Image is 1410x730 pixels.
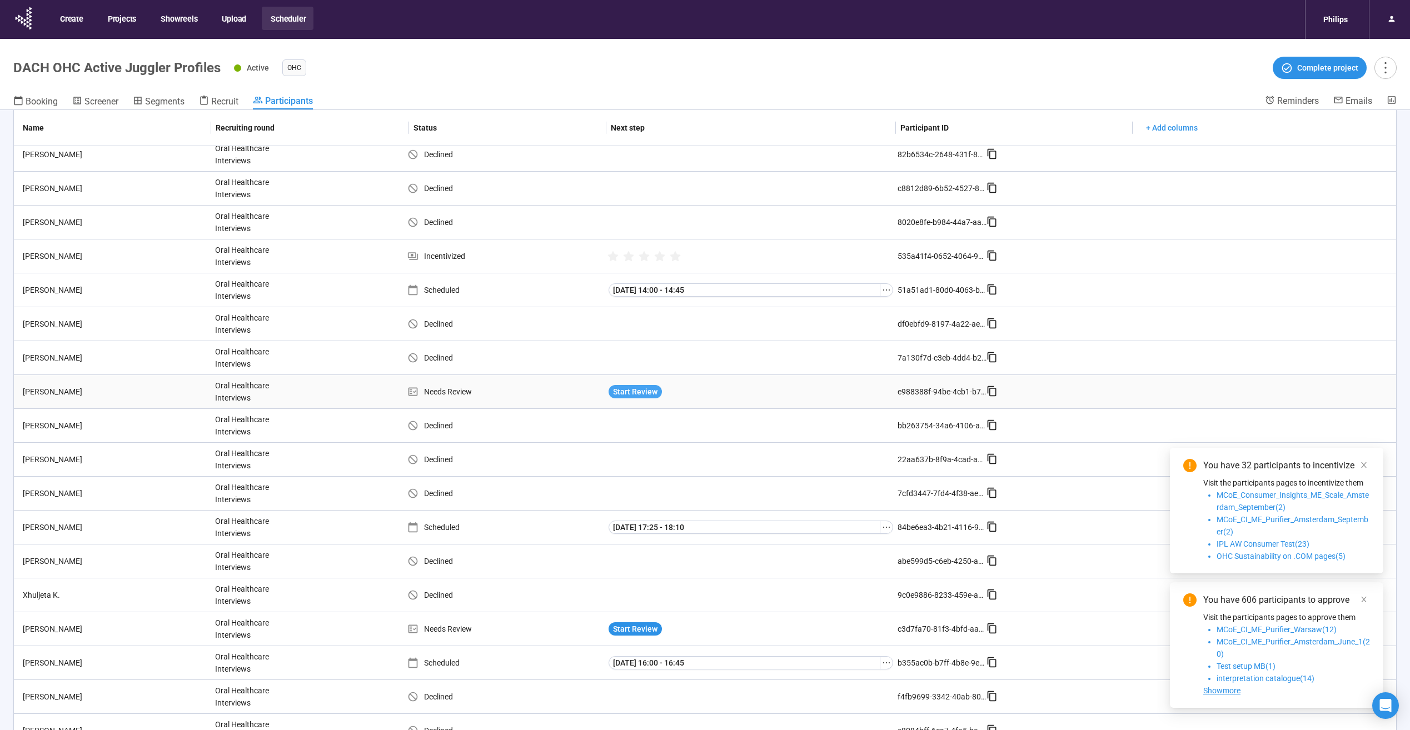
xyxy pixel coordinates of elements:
[654,251,665,262] span: star
[1374,57,1397,79] button: more
[639,251,650,262] span: star
[18,691,211,703] div: [PERSON_NAME]
[211,138,294,171] div: Oral Healthcare Interviews
[1372,692,1399,719] div: Open Intercom Messenger
[880,283,893,297] button: ellipsis
[211,477,294,510] div: Oral Healthcare Interviews
[882,286,891,294] span: ellipsis
[613,623,657,635] span: Start Review
[14,110,211,146] th: Name
[211,409,294,442] div: Oral Healthcare Interviews
[609,385,662,398] button: Start Review
[407,148,604,161] div: Declined
[1217,625,1337,634] span: MCoE_CI_ME_Purifier_Warsaw(12)
[211,612,294,646] div: Oral Healthcare Interviews
[1333,95,1372,108] a: Emails
[13,60,221,76] h1: DACH OHC Active Juggler Profiles
[898,318,986,330] div: df0ebfd9-8197-4a22-aede-635c69a3c4cd
[211,578,294,612] div: Oral Healthcare Interviews
[211,239,294,273] div: Oral Healthcare Interviews
[1378,60,1393,75] span: more
[1203,459,1370,472] div: You have 32 participants to incentivize
[1277,96,1319,106] span: Reminders
[18,182,211,194] div: [PERSON_NAME]
[211,443,294,476] div: Oral Healthcare Interviews
[670,251,681,262] span: star
[882,523,891,532] span: ellipsis
[898,419,986,432] div: bb263754-34a6-4106-a5bf-1aa9c4a8e262
[407,691,604,703] div: Declined
[211,110,408,146] th: Recruiting round
[407,182,604,194] div: Declined
[898,453,986,466] div: 22aa637b-8f9a-4cad-a43a-5cf9008f4717
[609,656,881,669] button: [DATE] 16:00 - 16:45
[51,7,91,30] button: Create
[265,96,313,106] span: Participants
[18,216,211,228] div: [PERSON_NAME]
[18,386,211,398] div: [PERSON_NAME]
[18,589,211,601] div: Xhuljeta K.
[18,521,211,533] div: [PERSON_NAME]
[898,148,986,161] div: 82b6534c-2648-431f-827a-9211c91f7695
[607,251,619,262] span: star
[211,96,238,107] span: Recruit
[211,206,294,239] div: Oral Healthcare Interviews
[1217,674,1314,683] span: interpretation catalogue(14)
[99,7,144,30] button: Projects
[84,96,118,107] span: Screener
[407,318,604,330] div: Declined
[13,95,58,109] a: Booking
[613,657,684,669] span: [DATE] 16:00 - 16:45
[1203,593,1370,607] div: You have 606 participants to approve
[896,110,1133,146] th: Participant ID
[409,110,606,146] th: Status
[1146,122,1198,134] span: + Add columns
[213,7,254,30] button: Upload
[407,453,604,466] div: Declined
[18,555,211,567] div: [PERSON_NAME]
[18,284,211,296] div: [PERSON_NAME]
[1297,62,1358,74] span: Complete project
[898,352,986,364] div: 7a130f7d-c3eb-4dd4-b2a8-66c771abb6a6
[18,318,211,330] div: [PERSON_NAME]
[407,352,604,364] div: Declined
[1203,477,1370,489] p: Visit the participants pages to incentivize them
[898,691,986,703] div: f4fb9699-3342-40ab-80ac-17870146cebf
[613,521,684,533] span: [DATE] 17:25 - 18:10
[407,386,604,398] div: Needs Review
[1217,637,1370,658] span: MCoE_CI_ME_Purifier_Amsterdam_June_1(20)
[1137,119,1207,137] button: + Add columns
[287,62,301,73] span: OHC
[882,658,891,667] span: ellipsis
[133,95,185,109] a: Segments
[152,7,205,30] button: Showreels
[247,63,269,72] span: Active
[253,95,313,109] a: Participants
[1183,593,1197,607] span: exclamation-circle
[898,182,986,194] div: c8812d89-6b52-4527-8cfc-eec25c71c00f
[211,273,294,307] div: Oral Healthcare Interviews
[609,521,881,534] button: [DATE] 17:25 - 18:10
[898,250,986,262] div: 535a41f4-0652-4064-9ac6-5542cbad0f94
[1217,552,1346,561] span: OHC Sustainability on .COM pages(5)
[407,623,604,635] div: Needs Review
[18,352,211,364] div: [PERSON_NAME]
[1183,459,1197,472] span: exclamation-circle
[18,487,211,499] div: [PERSON_NAME]
[1217,515,1368,536] span: MCoE_CI_ME_Purifier_Amsterdam_September(2)
[880,656,893,669] button: ellipsis
[145,96,185,107] span: Segments
[26,96,58,107] span: Booking
[407,555,604,567] div: Declined
[898,657,986,669] div: b355ac0b-b7ff-4b8e-9e7b-fcaccac2a845
[898,284,986,296] div: 51a51ad1-80d0-4063-b22e-3253b72d0aa4
[18,453,211,466] div: [PERSON_NAME]
[898,487,986,499] div: 7cfd3447-7fd4-4f38-ae3d-27adc887c207
[407,521,604,533] div: Scheduled
[1217,539,1309,548] span: IPL AW Consumer Test(23)
[407,657,604,669] div: Scheduled
[18,419,211,432] div: [PERSON_NAME]
[880,521,893,534] button: ellipsis
[606,110,896,146] th: Next step
[407,250,604,262] div: Incentivized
